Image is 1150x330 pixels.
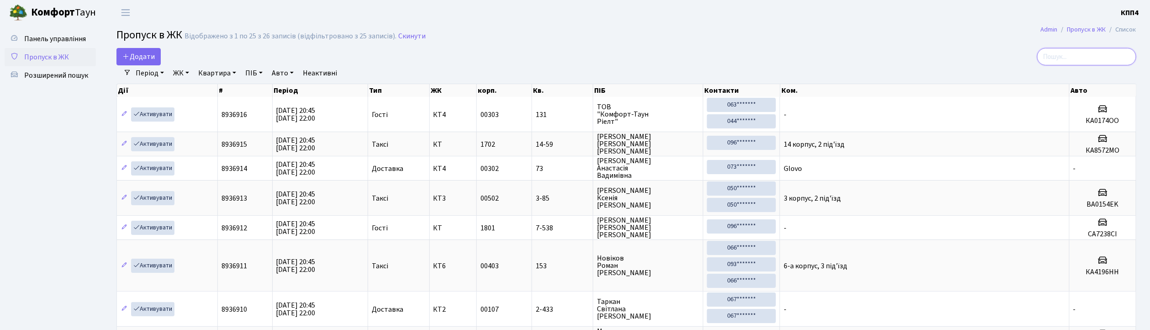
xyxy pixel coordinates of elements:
h5: BA0154EK [1073,200,1132,209]
span: 14-59 [536,141,589,148]
a: ПІБ [242,65,266,81]
span: [PERSON_NAME] Анастасія Вадимівна [597,157,699,179]
a: Квартира [195,65,240,81]
span: 7-538 [536,224,589,232]
span: КТ2 [433,306,473,313]
span: Таксі [372,262,388,270]
span: 8936915 [222,139,247,149]
a: Активувати [131,221,174,235]
a: Пропуск в ЖК [1067,25,1106,34]
span: ТОВ "Комфорт-Таун Ріелт" [597,103,699,125]
li: Список [1106,25,1136,35]
span: 73 [536,165,589,172]
h5: КА8572МО [1073,146,1132,155]
span: 00403 [480,261,499,271]
span: Розширений пошук [24,70,88,80]
span: 3-85 [536,195,589,202]
a: Активувати [131,137,174,151]
button: Переключити навігацію [114,5,137,20]
a: Активувати [131,191,174,205]
span: Додати [122,52,155,62]
span: КТ4 [433,111,473,118]
span: Пропуск в ЖК [116,27,182,43]
span: [DATE] 20:45 [DATE] 22:00 [276,106,316,123]
th: Тип [368,84,430,97]
span: [PERSON_NAME] [PERSON_NAME] [PERSON_NAME] [597,217,699,239]
span: [DATE] 20:45 [DATE] 22:00 [276,300,316,318]
span: 153 [536,262,589,270]
h5: КА4196НН [1073,268,1132,277]
span: [DATE] 20:45 [DATE] 22:00 [276,257,316,275]
span: Новіков Роман [PERSON_NAME] [597,255,699,277]
a: Активувати [131,302,174,316]
span: - [1073,304,1076,314]
span: Доставка [372,165,403,172]
th: Кв. [532,84,593,97]
h5: CA7238CI [1073,230,1132,239]
th: Контакти [703,84,781,97]
span: КТ3 [433,195,473,202]
span: Glovo [784,164,802,174]
span: - [784,223,786,233]
span: 8936910 [222,304,247,314]
span: [PERSON_NAME] Ксенія [PERSON_NAME] [597,187,699,209]
span: - [784,304,786,314]
a: Активувати [131,259,174,273]
span: 00303 [480,110,499,120]
span: - [1073,164,1076,174]
th: Період [273,84,368,97]
span: 14 корпус, 2 під'їзд [784,139,844,149]
h5: КА0174ОО [1073,117,1132,125]
div: Відображено з 1 по 25 з 26 записів (відфільтровано з 25 записів). [185,32,396,41]
span: Таксі [372,141,388,148]
a: Активувати [131,107,174,122]
span: Доставка [372,306,403,313]
th: корп. [477,84,532,97]
span: Таксі [372,195,388,202]
span: 8936913 [222,193,247,203]
span: 00302 [480,164,499,174]
a: КПП4 [1121,7,1139,18]
a: Пропуск в ЖК [5,48,96,66]
th: ПІБ [593,84,703,97]
a: Панель управління [5,30,96,48]
span: [DATE] 20:45 [DATE] 22:00 [276,135,316,153]
span: КТ6 [433,262,473,270]
span: Гості [372,224,388,232]
span: 3 корпус, 2 під'їзд [784,193,841,203]
span: 8936912 [222,223,247,233]
span: 00502 [480,193,499,203]
span: Панель управління [24,34,86,44]
span: [DATE] 20:45 [DATE] 22:00 [276,219,316,237]
th: Дії [117,84,218,97]
a: Авто [268,65,297,81]
a: ЖК [169,65,193,81]
a: Активувати [131,161,174,176]
img: logo.png [9,4,27,22]
span: 2-433 [536,306,589,313]
nav: breadcrumb [1027,20,1150,39]
span: - [784,110,786,120]
span: КТ4 [433,165,473,172]
span: Таун [31,5,96,21]
b: КПП4 [1121,8,1139,18]
span: Таркан Світлана [PERSON_NAME] [597,298,699,320]
span: 8936914 [222,164,247,174]
span: [PERSON_NAME] [PERSON_NAME] [PERSON_NAME] [597,133,699,155]
span: [DATE] 20:45 [DATE] 22:00 [276,189,316,207]
th: Авто [1070,84,1136,97]
span: Пропуск в ЖК [24,52,69,62]
span: 8936916 [222,110,247,120]
a: Період [132,65,168,81]
span: КТ [433,141,473,148]
span: [DATE] 20:45 [DATE] 22:00 [276,160,316,177]
th: # [218,84,272,97]
span: 00107 [480,304,499,314]
input: Пошук... [1037,48,1136,65]
a: Скинути [398,32,426,41]
span: Гості [372,111,388,118]
span: 6-а корпус, 3 під'їзд [784,261,847,271]
span: 1801 [480,223,495,233]
b: Комфорт [31,5,75,20]
span: 131 [536,111,589,118]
